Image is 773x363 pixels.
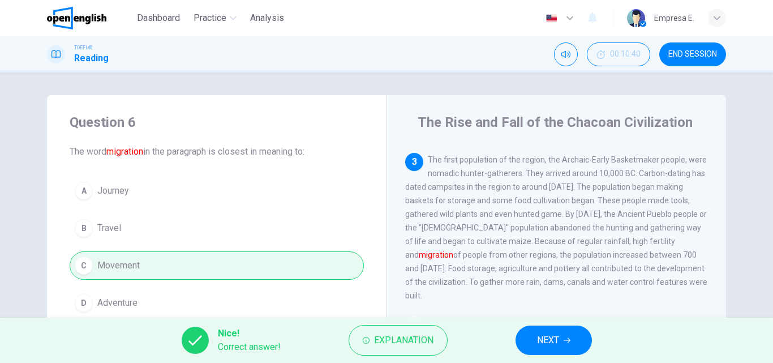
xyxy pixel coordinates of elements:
button: Explanation [349,325,448,356]
button: Practice [189,8,241,28]
span: 00:10:40 [610,50,641,59]
span: Correct answer! [218,340,281,354]
button: Analysis [246,8,289,28]
span: Analysis [250,11,284,25]
span: END SESSION [668,50,717,59]
img: Profile picture [627,9,645,27]
span: TOEFL® [74,44,92,52]
a: OpenEnglish logo [47,7,132,29]
span: Explanation [374,332,433,348]
span: Nice! [218,327,281,340]
button: END SESSION [659,42,726,66]
span: The word in the paragraph is closest in meaning to: [70,145,364,159]
div: Mute [554,42,578,66]
span: Dashboard [137,11,180,25]
img: en [544,14,559,23]
h4: Question 6 [70,113,364,131]
button: Dashboard [132,8,184,28]
div: 4 [405,316,423,334]
font: migration [419,250,453,259]
div: Hide [587,42,650,66]
h4: The Rise and Fall of the Chacoan Civilization [418,113,693,131]
h1: Reading [74,52,109,65]
span: Practice [194,11,226,25]
div: 3 [405,153,423,171]
span: The first population of the region, the Archaic-Early Basketmaker people, were nomadic hunter-gat... [405,155,707,300]
button: NEXT [516,326,592,355]
div: Empresa E. [654,11,694,25]
button: 00:10:40 [587,42,650,66]
span: NEXT [537,332,559,348]
img: OpenEnglish logo [47,7,106,29]
font: migration [106,146,143,157]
